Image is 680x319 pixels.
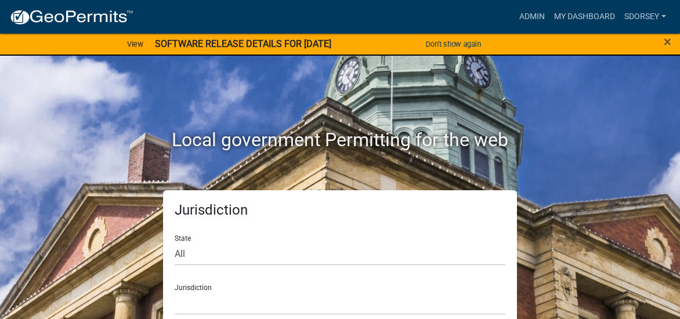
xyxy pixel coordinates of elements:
button: Don't show again [421,35,486,54]
a: sdorsey [620,6,671,28]
strong: SOFTWARE RELEASE DETAILS FOR [DATE] [155,38,331,49]
h2: Local government Permitting for the web [70,129,610,151]
button: Close [664,35,671,49]
a: Admin [515,6,549,28]
a: My Dashboard [549,6,620,28]
h5: Jurisdiction [175,202,505,219]
a: View [122,35,148,54]
span: × [664,34,671,50]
